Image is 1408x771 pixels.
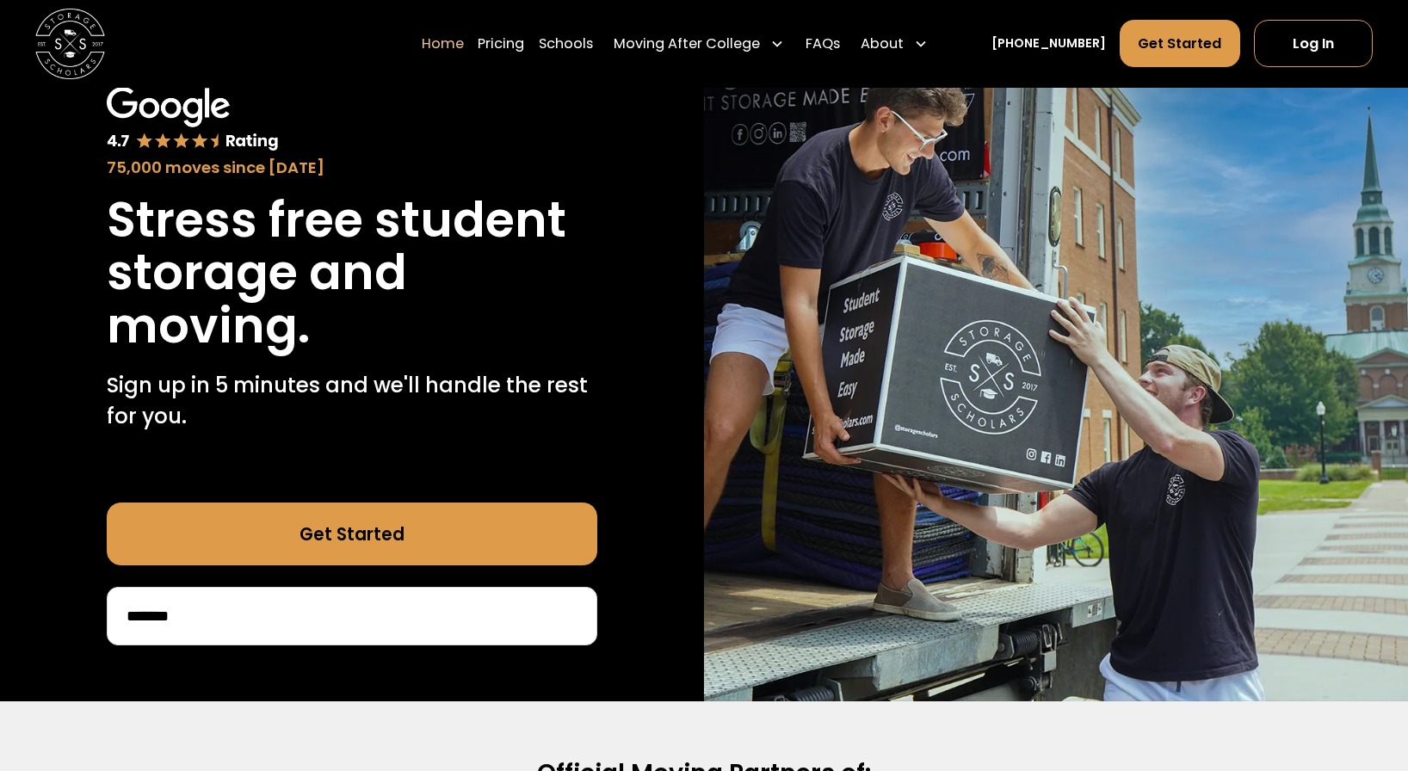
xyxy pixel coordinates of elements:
p: Sign up in 5 minutes and we'll handle the rest for you. [107,370,597,433]
div: About [854,19,936,68]
a: Get Started [1120,20,1240,67]
h1: Stress free student storage and moving. [107,194,597,353]
a: FAQs [806,19,840,68]
a: Schools [539,19,593,68]
div: 75,000 moves since [DATE] [107,156,597,179]
div: About [861,34,904,54]
img: Storage Scholars makes moving and storage easy. [704,31,1408,701]
a: Get Started [107,503,597,565]
div: Moving After College [614,34,760,54]
img: Google 4.7 star rating [107,87,278,152]
a: Log In [1254,20,1373,67]
div: Moving After College [607,19,792,68]
img: Storage Scholars main logo [35,9,105,78]
a: Home [422,19,464,68]
a: [PHONE_NUMBER] [991,34,1106,52]
a: Pricing [478,19,524,68]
